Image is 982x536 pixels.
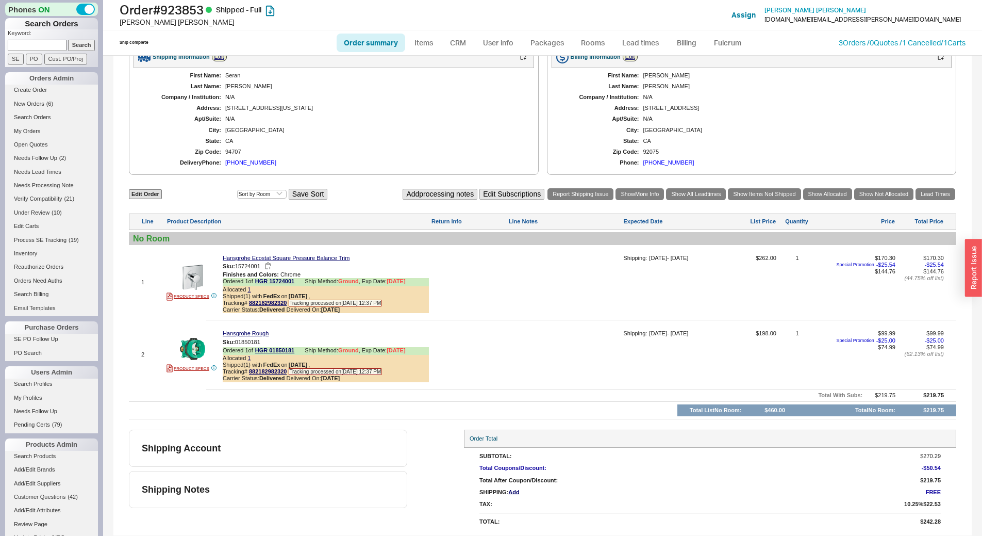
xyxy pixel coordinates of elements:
div: CA [225,138,524,144]
div: Orders Admin [5,72,98,85]
div: 94707 [225,149,524,155]
p: Keyword: [8,29,98,40]
a: Reauthorize Orders [5,262,98,272]
a: 1 [247,355,251,361]
a: [PERSON_NAME] [PERSON_NAME] [764,7,866,14]
div: Expected Date [624,218,718,225]
span: FREE [926,489,941,495]
a: HGR 01850181 [255,347,294,355]
div: Total List No Room : [690,407,742,414]
b: Ground [338,278,359,284]
a: Review Page [5,519,98,530]
a: Edit Carts [5,221,98,232]
span: Sku: [223,263,235,269]
div: Return Info [431,218,507,225]
a: Rooms [574,34,612,52]
div: Total Price [897,218,943,225]
button: ShowMore Info [615,188,664,200]
span: $99.99 [878,330,895,336]
div: Quantity [785,218,808,225]
span: Needs Follow Up [14,155,57,161]
span: - $25.54 [876,262,895,268]
span: 15724001 [235,263,260,269]
h1: Search Orders [5,18,98,29]
a: Needs Lead Times [5,167,98,177]
div: 1 [795,330,798,386]
a: Add/Edit Attributes [5,505,98,516]
div: ( 62.13 % off list) [897,351,944,358]
div: CA [643,138,942,144]
div: [STREET_ADDRESS][US_STATE] [225,105,524,111]
b: [DATE] [289,293,307,300]
span: Delivered On: [287,306,340,313]
div: [STREET_ADDRESS] [643,105,942,111]
div: [PERSON_NAME] [225,83,524,90]
a: Search Products [5,451,98,462]
span: $198.00 [720,330,776,386]
span: $270.29 [920,453,941,460]
a: Edit Order [129,189,162,199]
div: Purchase Orders [5,321,98,334]
span: Tracking# [223,368,287,375]
a: Show Items Not Shipped [728,188,801,200]
span: Process SE Tracking [14,237,66,243]
a: Process SE Tracking(19) [5,235,98,246]
span: Verify Compatibility [14,196,62,202]
span: Finishes and Colors : [223,271,279,278]
div: Price [818,218,895,225]
div: Shipping Notes [142,484,403,495]
a: Hansgrohe Ecostat Square Pressure Balance Trim [223,255,349,262]
span: ( 79 ) [52,421,62,428]
a: Show Not Allocated [854,188,913,200]
button: Assign [731,10,756,20]
a: My Profiles [5,393,98,403]
div: Apt/Suite: [562,116,639,122]
a: PRODUCT SPECS [167,364,209,372]
div: , Exp Date: [359,347,406,355]
a: Customer Questions(42) [5,492,98,502]
span: $170.30 [923,255,944,261]
div: Phones [5,3,98,16]
div: 92075 [643,149,942,155]
span: - $25.00 [876,337,895,344]
div: [PERSON_NAME] [PERSON_NAME] [120,17,494,27]
div: Line Notes [509,218,622,225]
a: Email Templates [5,303,98,314]
span: $144.76 [923,268,944,274]
div: Company / Institution: [144,94,221,101]
div: [DATE] - [DATE] [649,255,688,262]
span: Tracking# [223,300,287,306]
div: N/A [225,94,524,101]
a: HGR 15724001 [255,278,294,286]
a: Fulcrum [707,34,749,52]
div: $219.75 [875,392,895,399]
div: State: [562,138,639,144]
span: Pending Certs [14,421,50,428]
div: City: [144,127,221,134]
div: [PHONE_NUMBER] [643,159,694,166]
div: Address: [562,105,639,111]
a: Open Quotes [5,139,98,150]
div: Total No Room : [855,407,895,414]
div: , Exp Date: [359,278,406,286]
div: Products Admin [5,438,98,451]
input: PO [26,54,42,64]
div: [PERSON_NAME] [643,83,942,90]
div: No Room [133,234,952,243]
span: [DATE] [387,347,405,353]
div: Chrome [223,271,429,278]
span: ( 2 ) [59,155,66,161]
b: Delivered [259,306,285,313]
div: Last Name: [562,83,639,90]
span: $144.76 [875,268,895,274]
div: $219.75 [923,392,944,399]
a: Add/Edit Brands [5,464,98,475]
div: 10.25 % [904,501,923,508]
span: $99.99 [926,330,944,336]
b: [DATE] [289,362,307,368]
button: Edit Subscriptions [479,189,544,200]
div: Total Coupons/Discount: [479,465,894,472]
a: Orders Need Auths [5,275,98,286]
a: Lead times [614,34,667,52]
div: City: [562,127,639,134]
